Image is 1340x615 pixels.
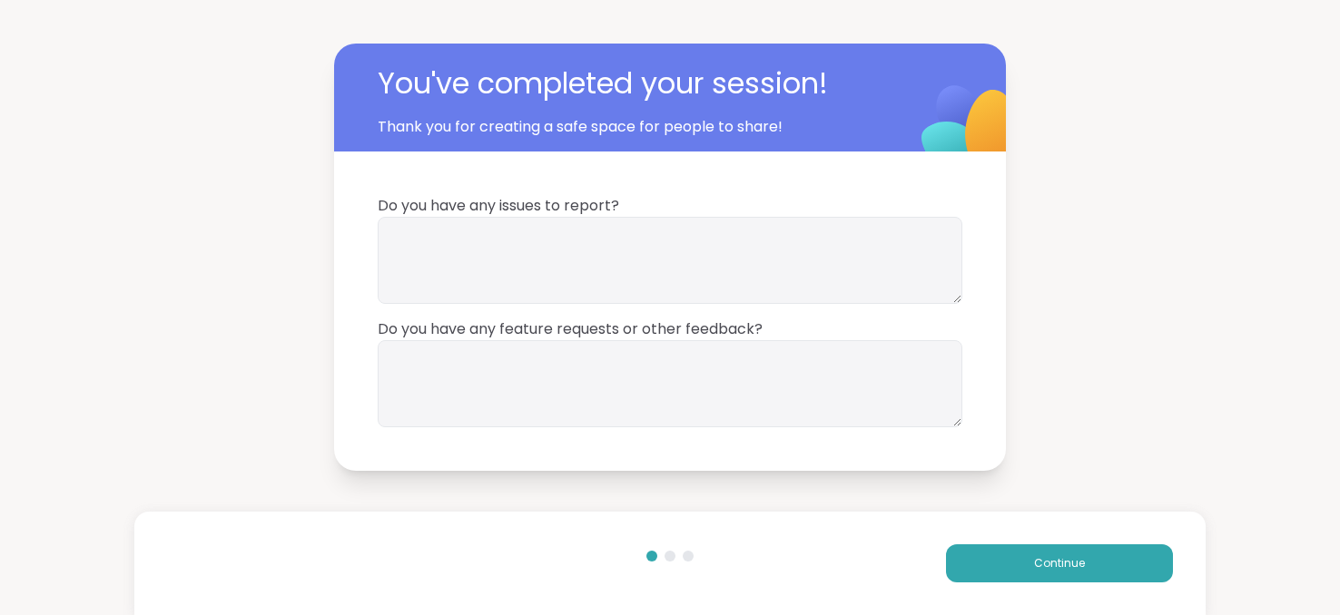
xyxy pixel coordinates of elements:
[378,62,904,105] span: You've completed your session!
[879,38,1059,219] img: ShareWell Logomark
[378,116,877,138] span: Thank you for creating a safe space for people to share!
[378,195,962,217] span: Do you have any issues to report?
[946,544,1173,582] button: Continue
[378,318,962,340] span: Do you have any feature requests or other feedback?
[1034,555,1085,571] span: Continue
